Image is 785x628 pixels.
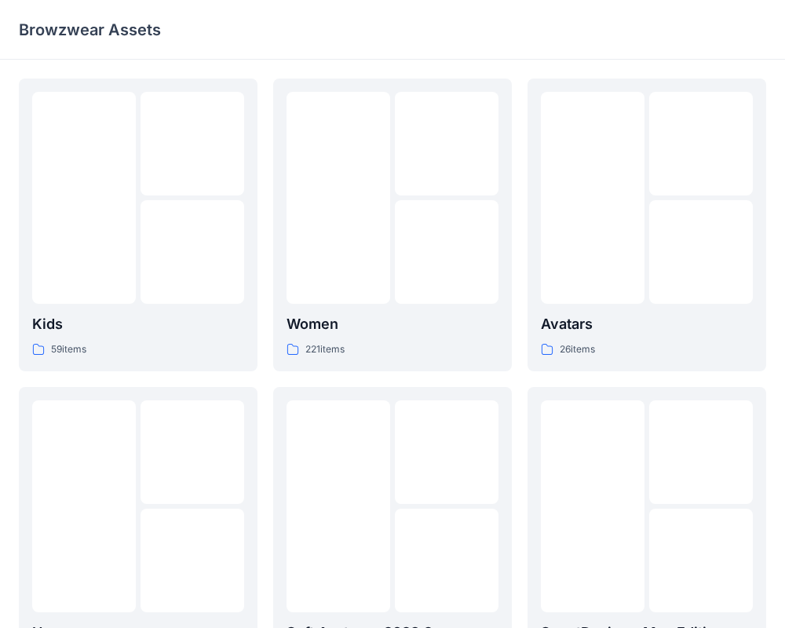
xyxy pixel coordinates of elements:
p: 26 items [560,341,595,358]
p: 59 items [51,341,86,358]
p: Browzwear Assets [19,19,161,41]
p: Kids [32,313,244,335]
p: 221 items [305,341,345,358]
a: Women221items [273,78,512,371]
p: Avatars [541,313,753,335]
a: Avatars26items [528,78,766,371]
a: Kids59items [19,78,257,371]
p: Women [287,313,498,335]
